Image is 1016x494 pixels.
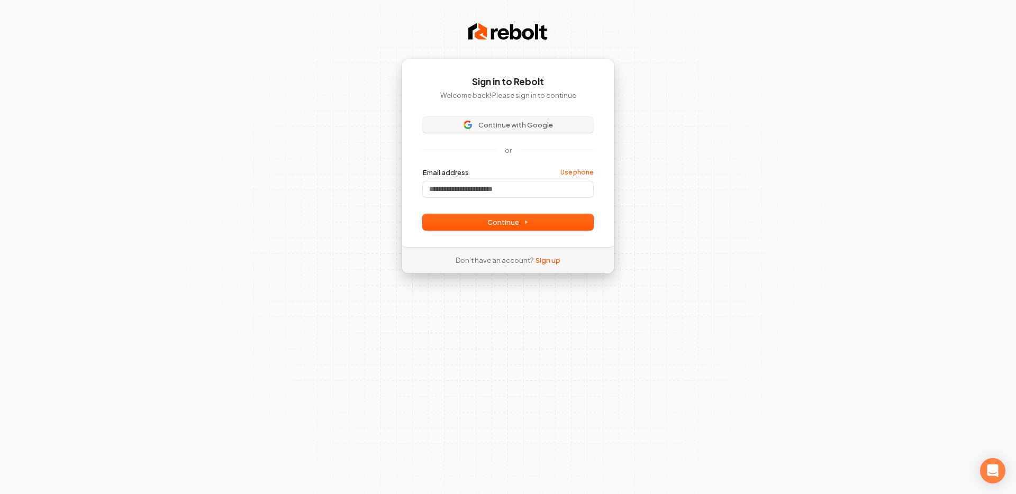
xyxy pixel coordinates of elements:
[105,61,114,70] img: tab_keywords_by_traffic_grey.svg
[487,217,529,227] span: Continue
[464,121,472,129] img: Sign in with Google
[536,255,560,265] a: Sign up
[478,120,553,130] span: Continue with Google
[29,61,37,70] img: tab_domain_overview_orange.svg
[505,145,512,155] p: or
[30,17,52,25] div: v 4.0.25
[980,458,1005,483] div: Open Intercom Messenger
[456,255,533,265] span: Don’t have an account?
[17,28,25,36] img: website_grey.svg
[423,214,593,230] button: Continue
[28,28,116,36] div: Domain: [DOMAIN_NAME]
[423,90,593,100] p: Welcome back! Please sign in to continue
[423,117,593,133] button: Sign in with GoogleContinue with Google
[560,168,593,177] a: Use phone
[117,62,178,69] div: Keywords by Traffic
[468,21,548,42] img: Rebolt Logo
[423,168,469,177] label: Email address
[40,62,95,69] div: Domain Overview
[17,17,25,25] img: logo_orange.svg
[423,76,593,88] h1: Sign in to Rebolt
